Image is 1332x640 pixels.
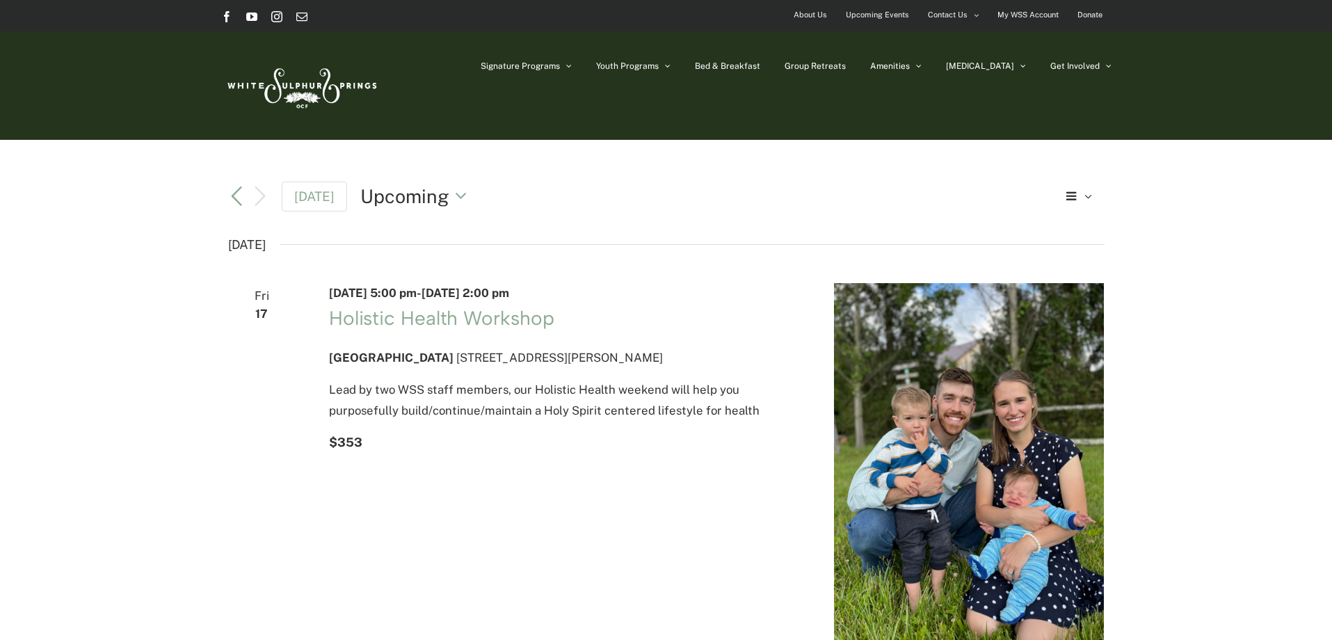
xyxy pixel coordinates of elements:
a: [MEDICAL_DATA] [946,31,1026,101]
a: Bed & Breakfast [695,31,760,101]
button: Next Events [252,185,268,207]
span: Amenities [870,62,910,70]
span: [STREET_ADDRESS][PERSON_NAME] [456,351,663,365]
span: Get Involved [1050,62,1100,70]
span: [GEOGRAPHIC_DATA] [329,351,454,365]
a: Amenities [870,31,922,101]
span: Bed & Breakfast [695,62,760,70]
span: Donate [1077,5,1102,25]
a: Holistic Health Workshop [329,306,554,330]
img: White Sulphur Springs Logo [221,53,381,118]
a: YouTube [246,11,257,22]
span: $353 [329,435,362,449]
span: Signature Programs [481,62,560,70]
a: [DATE] [282,182,347,211]
span: Contact Us [928,5,968,25]
a: Instagram [271,11,282,22]
a: Previous Events [228,188,245,205]
time: - [329,286,509,300]
a: Youth Programs [596,31,671,101]
span: Youth Programs [596,62,659,70]
nav: Main Menu [481,31,1112,101]
span: Upcoming [360,183,449,209]
span: [DATE] 2:00 pm [422,286,509,300]
a: Facebook [221,11,232,22]
span: [DATE] 5:00 pm [329,286,417,300]
a: Email [296,11,307,22]
span: About Us [794,5,827,25]
span: Group Retreats [785,62,846,70]
button: Upcoming [360,183,475,209]
span: Fri [228,286,296,306]
span: My WSS Account [997,5,1059,25]
span: Upcoming Events [846,5,909,25]
a: Get Involved [1050,31,1112,101]
a: Group Retreats [785,31,846,101]
time: [DATE] [228,234,266,256]
a: Signature Programs [481,31,572,101]
span: 17 [228,304,296,324]
p: Lead by two WSS staff members, our Holistic Health weekend will help you purposefully build/conti... [329,380,801,421]
span: [MEDICAL_DATA] [946,62,1014,70]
